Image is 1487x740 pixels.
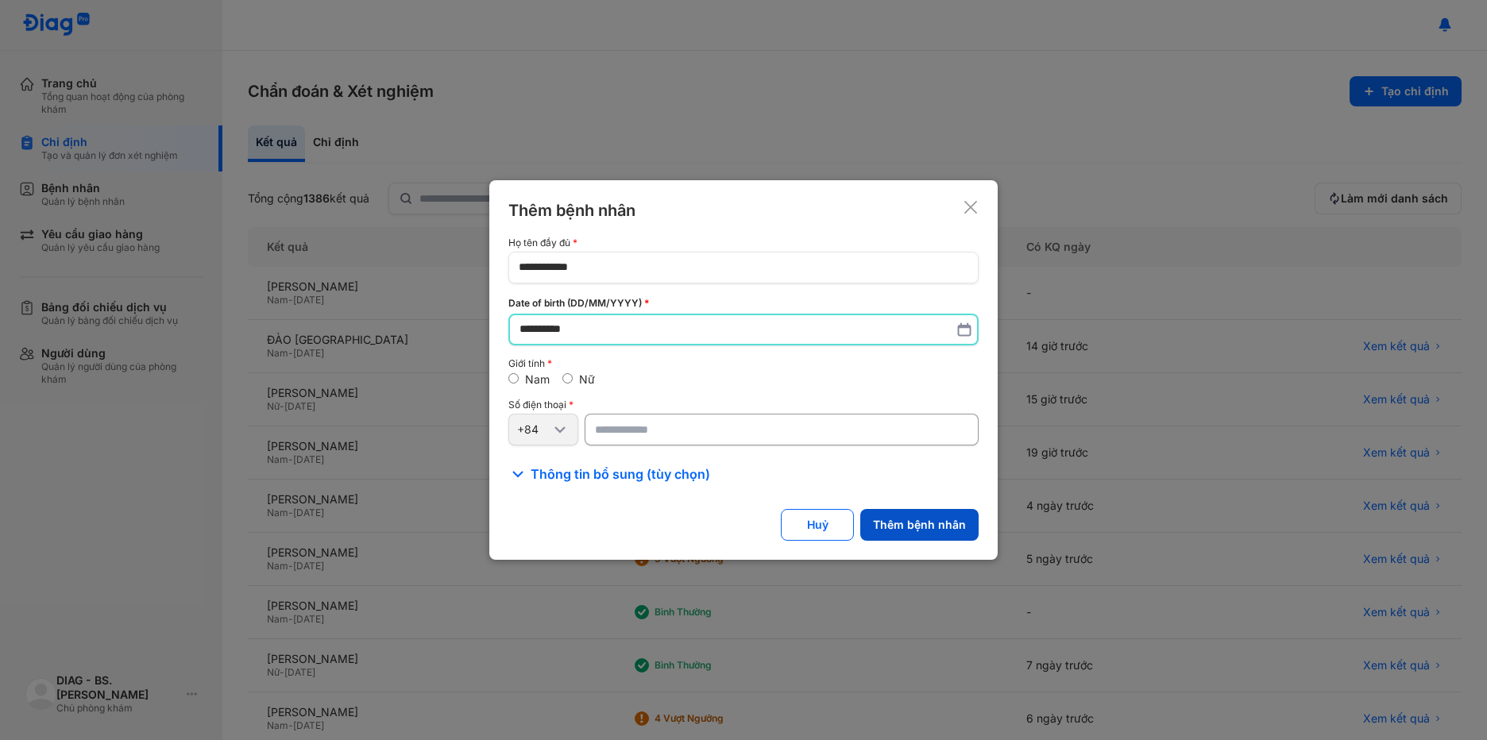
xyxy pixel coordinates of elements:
div: Số điện thoại [508,399,979,410]
div: Giới tính [508,358,979,369]
label: Nam [525,372,550,386]
label: Nữ [579,372,595,386]
div: Thêm bệnh nhân [508,199,635,222]
button: Huỷ [781,509,854,541]
div: Date of birth (DD/MM/YYYY) [508,296,979,310]
div: +84 [517,422,550,437]
div: Họ tên đầy đủ [508,237,979,249]
button: Thêm bệnh nhân [860,509,979,541]
span: Thông tin bổ sung (tùy chọn) [531,464,710,484]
